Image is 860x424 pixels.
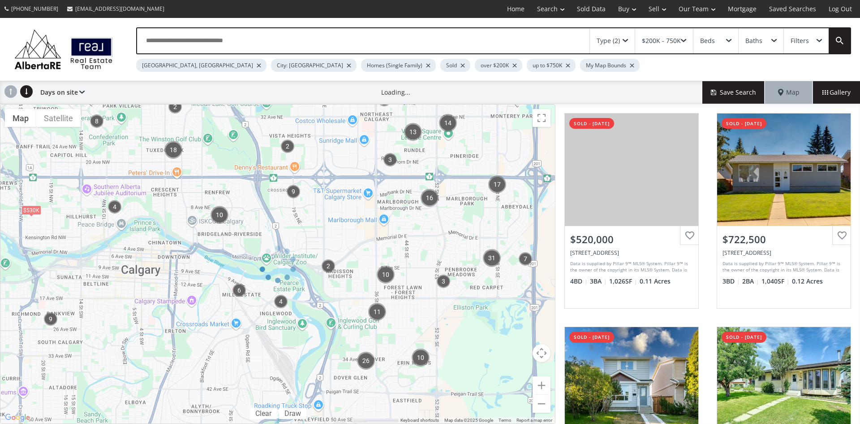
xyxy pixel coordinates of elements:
[640,277,671,286] span: 0.11 Acres
[11,5,58,13] span: [PHONE_NUMBER]
[570,277,588,286] span: 4 BD
[742,277,759,286] span: 2 BA
[722,249,845,257] div: 5615 Lodge Crescent SW, Calgary, AB T3E 5Y8
[792,277,823,286] span: 0.12 Acres
[722,260,843,274] div: Data is supplied by Pillar 9™ MLS® System. Pillar 9™ is the owner of the copyright in its MLS® Sy...
[580,59,640,72] div: My Map Bounds
[609,277,637,286] span: 1,026 SF
[778,88,800,97] span: Map
[642,38,681,44] div: $200K - 750K
[761,277,790,286] span: 1,040 SF
[381,88,410,97] div: Loading...
[791,38,809,44] div: Filters
[555,104,708,318] a: sold - [DATE]$520,000[STREET_ADDRESS]Data is supplied by Pillar 9™ MLS® System. Pillar 9™ is the ...
[63,0,169,17] a: [EMAIL_ADDRESS][DOMAIN_NAME]
[813,81,860,104] div: Gallery
[597,38,620,44] div: Type (2)
[475,59,522,72] div: over $200K
[702,81,765,104] button: Save Search
[136,59,267,72] div: [GEOGRAPHIC_DATA], [GEOGRAPHIC_DATA]
[527,59,576,72] div: up to $750K
[10,27,117,72] img: Logo
[570,249,693,257] div: 4307 Dovercrest Drive SE, Calgary, AB T2B 1X6
[822,88,851,97] span: Gallery
[745,38,762,44] div: Baths
[700,38,715,44] div: Beds
[722,277,740,286] span: 3 BD
[570,232,693,246] div: $520,000
[765,81,813,104] div: Map
[570,260,691,274] div: Data is supplied by Pillar 9™ MLS® System. Pillar 9™ is the owner of the copyright in its MLS® Sy...
[440,59,470,72] div: Sold
[708,104,860,318] a: sold - [DATE]$722,500[STREET_ADDRESS]Data is supplied by Pillar 9™ MLS® System. Pillar 9™ is the ...
[36,81,85,104] div: Days on site
[75,5,164,13] span: [EMAIL_ADDRESS][DOMAIN_NAME]
[361,59,436,72] div: Homes (Single Family)
[271,59,357,72] div: City: [GEOGRAPHIC_DATA]
[590,277,607,286] span: 3 BA
[722,232,845,246] div: $722,500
